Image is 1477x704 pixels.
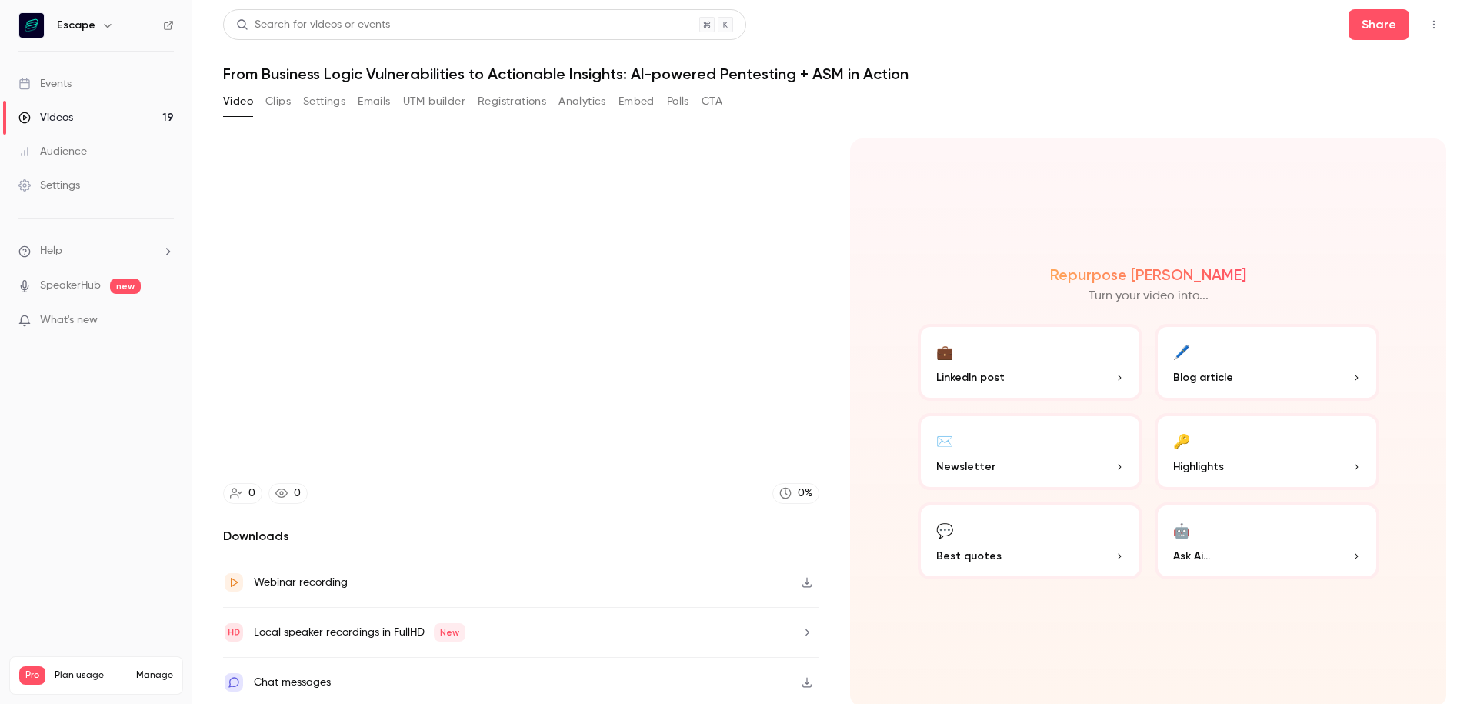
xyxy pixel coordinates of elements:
button: Registrations [478,89,546,114]
h1: From Business Logic Vulnerabilities to Actionable Insights: AI-powered Pentesting + ASM in Action [223,65,1446,83]
button: 🤖Ask Ai... [1155,502,1379,579]
button: ✉️Newsletter [918,413,1142,490]
h2: Downloads [223,527,819,546]
img: Escape [19,13,44,38]
div: Local speaker recordings in FullHD [254,623,465,642]
button: Video [223,89,253,114]
div: 🖊️ [1173,339,1190,363]
div: 0 [248,485,255,502]
span: New [434,623,465,642]
span: Help [40,243,62,259]
button: Settings [303,89,345,114]
span: LinkedIn post [936,369,1005,385]
span: Pro [19,666,45,685]
div: Webinar recording [254,573,348,592]
button: Polls [667,89,689,114]
h6: Escape [57,18,95,33]
h2: Repurpose [PERSON_NAME] [1050,265,1246,284]
span: Newsletter [936,459,995,475]
a: Manage [136,669,173,682]
a: SpeakerHub [40,278,101,294]
span: What's new [40,312,98,329]
p: Turn your video into... [1089,287,1209,305]
span: Plan usage [55,669,127,682]
iframe: Noticeable Trigger [155,314,174,328]
a: 0 [223,483,262,504]
button: 🔑Highlights [1155,413,1379,490]
span: Blog article [1173,369,1233,385]
div: Search for videos or events [236,17,390,33]
div: 💼 [936,339,953,363]
a: 0 [268,483,308,504]
div: 💬 [936,518,953,542]
div: 🔑 [1173,429,1190,452]
div: Events [18,76,72,92]
button: Embed [618,89,655,114]
span: Highlights [1173,459,1224,475]
button: Clips [265,89,291,114]
span: Ask Ai... [1173,548,1210,564]
button: Emails [358,89,390,114]
div: 0 % [798,485,812,502]
li: help-dropdown-opener [18,243,174,259]
div: Videos [18,110,73,125]
div: 🤖 [1173,518,1190,542]
div: Chat messages [254,673,331,692]
div: Audience [18,144,87,159]
button: UTM builder [403,89,465,114]
button: 🖊️Blog article [1155,324,1379,401]
button: CTA [702,89,722,114]
span: new [110,279,141,294]
button: 💼LinkedIn post [918,324,1142,401]
div: ✉️ [936,429,953,452]
button: Analytics [558,89,606,114]
button: Share [1349,9,1409,40]
span: Best quotes [936,548,1002,564]
div: Settings [18,178,80,193]
button: Top Bar Actions [1422,12,1446,37]
div: 0 [294,485,301,502]
button: 💬Best quotes [918,502,1142,579]
a: 0% [772,483,819,504]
